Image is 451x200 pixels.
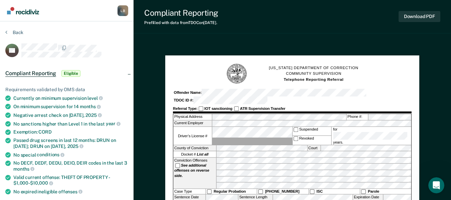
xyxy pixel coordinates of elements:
[13,160,128,172] div: No DECF, DEDF, DEDU, DEIO, DEIR codes in the last 3
[13,129,128,135] div: Exemption:
[67,144,83,149] span: 2025
[316,189,323,194] strong: ISC
[37,152,64,157] span: conditions
[118,5,128,16] div: L B
[106,121,121,126] span: year
[293,127,298,132] input: Suspended
[173,158,216,188] div: Conviction Offenses
[307,145,320,151] label: Court
[7,7,39,14] img: Recidiviz
[118,5,128,16] button: Profile dropdown button
[332,127,410,145] label: for years.
[333,132,407,140] input: for years.
[80,104,101,109] span: months
[204,106,232,111] strong: IOT sanctioning
[207,189,212,194] input: Regular Probation
[5,70,56,77] span: Compliant Reporting
[428,177,444,193] iframe: Intercom live chat
[293,136,298,141] input: Revoked
[174,98,194,103] strong: TDOC ID #:
[5,29,23,35] button: Back
[173,114,212,120] label: Physical Address
[258,189,263,194] input: [PHONE_NUMBER]
[347,114,368,120] label: Phone #:
[265,189,299,194] strong: [PHONE_NUMBER]
[13,112,128,118] div: Negative arrest check on [DATE],
[13,104,128,110] div: On minimum supervision for 14
[5,87,128,92] div: Requirements validated by OMS data
[269,65,359,82] h1: [US_STATE] DEPARTMENT OF CORRECTION COMMUNITY SUPERVISION
[399,11,440,22] button: Download PDF
[173,127,212,145] label: Driver’s License #
[173,106,198,111] strong: Referral Type:
[292,136,331,145] label: Revoked
[173,145,216,151] label: County of Conviction
[13,189,128,195] div: No expired ineligible
[144,8,218,18] div: Compliant Reporting
[174,163,209,178] strong: See additional offenses on reverse side.
[61,70,80,77] span: Eligible
[174,90,202,95] strong: Offender Name:
[181,152,209,157] span: Docket #
[368,189,379,194] strong: Parole
[13,175,128,186] div: Valid current offense: THEFT OF PROPERTY -
[361,189,366,194] input: Parole
[13,95,128,101] div: Currently on minimum supervision
[144,20,218,25] div: Prefilled with data from TDOC on [DATE] .
[58,189,82,194] span: offenses
[234,106,239,111] input: ATR Supervision Transfer
[173,121,212,126] label: Current Employer
[197,152,208,157] strong: List all
[173,189,205,194] div: Case Type
[214,189,246,194] strong: Regular Probation
[175,163,180,168] input: See additional offenses on reverse side.
[13,121,128,127] div: No sanctions higher than Level 1 in the last
[13,152,128,158] div: No special
[13,180,53,186] span: $1,000-$10,000
[85,113,101,118] span: 2025
[38,129,51,135] span: CORD
[87,95,102,101] span: level
[284,77,344,81] strong: Telephone Reporting Referral
[292,127,331,136] label: Suspended
[13,138,128,149] div: Passed drug screens in last 12 months: DRUN on [DATE]; DRUN on [DATE],
[309,189,314,194] input: ISC
[226,63,248,84] img: TN Seal
[240,106,285,111] strong: ATR Supervision Transfer
[13,166,34,172] span: months
[199,106,204,111] input: IOT sanctioning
